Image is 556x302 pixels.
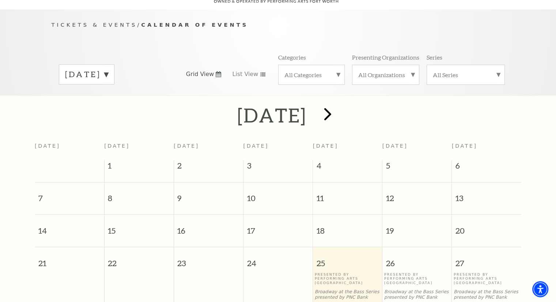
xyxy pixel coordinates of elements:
span: 4 [313,160,382,175]
span: 23 [174,247,243,272]
span: 19 [382,215,451,240]
p: Categories [278,53,306,61]
span: 7 [35,182,104,208]
p: / [52,20,505,30]
span: 9 [174,182,243,208]
p: Presented By Performing Arts [GEOGRAPHIC_DATA] [454,272,519,285]
label: [DATE] [65,69,108,80]
span: 25 [313,247,382,272]
span: 24 [243,247,313,272]
button: next [313,102,340,128]
span: 21 [35,247,104,272]
span: [DATE] [104,143,130,149]
span: 11 [313,182,382,208]
span: 16 [174,215,243,240]
span: 10 [243,182,313,208]
span: 17 [243,215,313,240]
span: 5 [382,160,451,175]
span: Calendar of Events [141,22,248,28]
span: 20 [452,215,521,240]
span: Tickets & Events [52,22,137,28]
th: [DATE] [35,139,104,160]
span: [DATE] [382,143,408,149]
span: [DATE] [452,143,477,149]
p: Broadway at the Bass Series presented by PNC Bank [315,289,381,300]
span: 14 [35,215,104,240]
span: [DATE] [243,143,269,149]
label: All Series [433,71,499,79]
span: 22 [105,247,174,272]
span: 13 [452,182,521,208]
span: 8 [105,182,174,208]
span: 1 [105,160,174,175]
h2: [DATE] [237,103,306,127]
p: Presenting Organizations [352,53,419,61]
span: 26 [382,247,451,272]
span: 3 [243,160,313,175]
p: Presented By Performing Arts [GEOGRAPHIC_DATA] [315,272,381,285]
span: 2 [174,160,243,175]
span: Grid View [186,70,214,78]
label: All Organizations [358,71,413,79]
span: 12 [382,182,451,208]
p: Presented By Performing Arts [GEOGRAPHIC_DATA] [384,272,450,285]
p: Broadway at the Bass Series presented by PNC Bank [454,289,519,300]
div: Accessibility Menu [532,281,548,297]
span: [DATE] [313,143,338,149]
label: All Categories [284,71,338,79]
p: Broadway at the Bass Series presented by PNC Bank [384,289,450,300]
span: 6 [452,160,521,175]
span: List View [232,70,258,78]
span: 27 [452,247,521,272]
span: 18 [313,215,382,240]
span: 15 [105,215,174,240]
p: Series [427,53,442,61]
span: [DATE] [174,143,199,149]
